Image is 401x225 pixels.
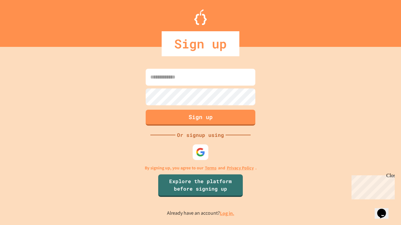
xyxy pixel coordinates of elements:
[175,131,226,139] div: Or signup using
[158,174,243,197] a: Explore the platform before signing up
[167,209,234,217] p: Already have an account?
[227,165,254,171] a: Privacy Policy
[145,165,257,171] p: By signing up, you agree to our and .
[349,173,395,199] iframe: chat widget
[162,31,239,56] div: Sign up
[375,200,395,219] iframe: chat widget
[194,9,207,25] img: Logo.svg
[205,165,216,171] a: Terms
[196,147,205,157] img: google-icon.svg
[220,210,234,217] a: Log in.
[146,110,255,126] button: Sign up
[3,2,43,40] div: Chat with us now!Close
